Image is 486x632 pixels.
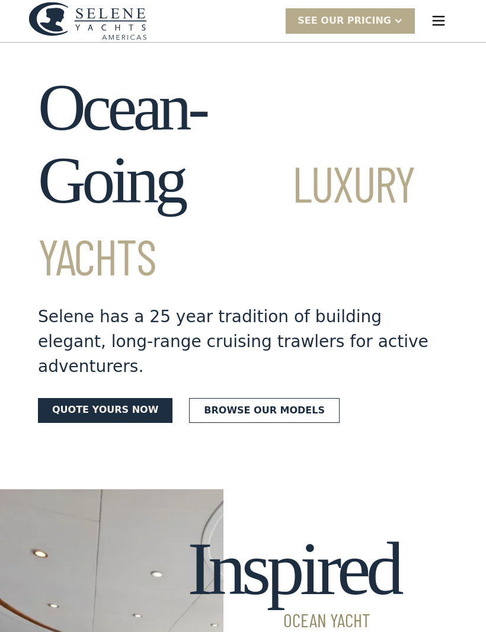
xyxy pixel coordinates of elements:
[38,153,414,285] span: Luxury Yachts
[28,2,147,40] img: logo
[420,2,458,40] div: menu
[38,398,172,423] a: Quote yours now
[38,304,448,379] div: Selene has a 25 year tradition of building elegant, long-range cruising trawlers for active adven...
[298,14,391,28] div: SEE Our Pricing
[187,610,399,629] span: Ocean Yacht
[38,71,448,290] h1: Ocean-Going
[189,398,340,423] a: Browse our models
[28,2,147,40] a: home
[286,8,415,34] div: SEE Our Pricing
